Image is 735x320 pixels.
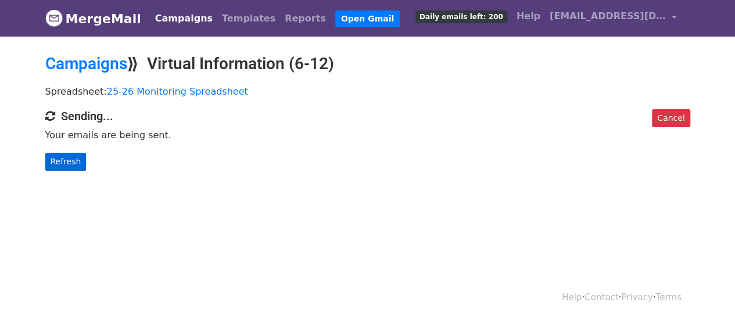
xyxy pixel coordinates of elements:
a: Help [562,292,582,303]
a: [EMAIL_ADDRESS][DOMAIN_NAME] [545,5,681,32]
a: Privacy [621,292,652,303]
a: Reports [280,7,331,30]
span: [EMAIL_ADDRESS][DOMAIN_NAME] [550,9,666,23]
span: Daily emails left: 200 [415,10,507,23]
a: Campaigns [45,54,127,73]
a: Cancel [652,109,690,127]
p: Your emails are being sent. [45,129,690,141]
a: Templates [217,7,280,30]
a: Daily emails left: 200 [411,5,512,28]
a: MergeMail [45,6,141,31]
iframe: Chat Widget [677,264,735,320]
a: Help [512,5,545,28]
h4: Sending... [45,109,690,123]
img: MergeMail logo [45,9,63,27]
h2: ⟫ Virtual Information (6-12) [45,54,690,74]
a: Contact [585,292,618,303]
a: Open Gmail [335,10,400,27]
a: Refresh [45,153,87,171]
a: Terms [655,292,681,303]
p: Spreadsheet: [45,85,690,98]
a: 25-26 Monitoring Spreadsheet [107,86,248,97]
a: Campaigns [150,7,217,30]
